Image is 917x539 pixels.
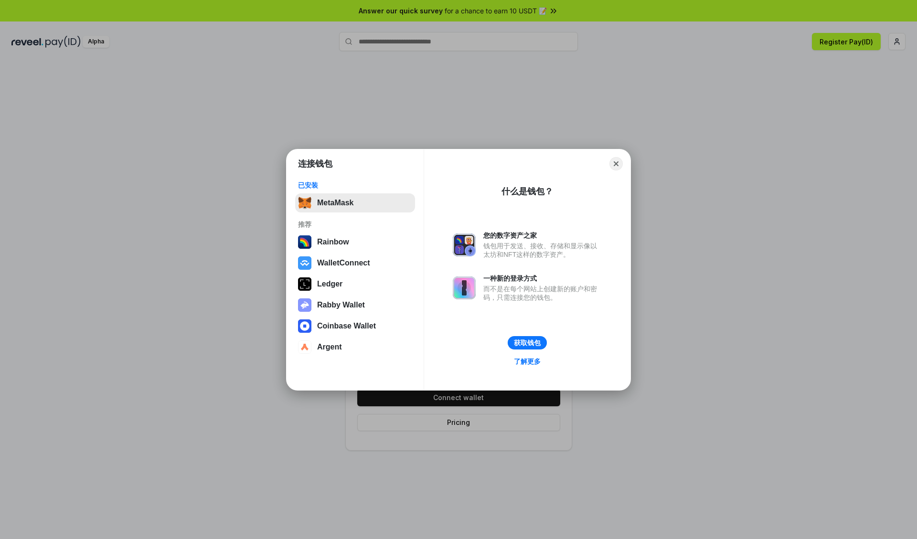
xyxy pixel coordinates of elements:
[317,301,365,309] div: Rabby Wallet
[317,199,353,207] div: MetaMask
[298,298,311,312] img: svg+xml,%3Csvg%20xmlns%3D%22http%3A%2F%2Fwww.w3.org%2F2000%2Fsvg%22%20fill%3D%22none%22%20viewBox...
[295,317,415,336] button: Coinbase Wallet
[453,276,476,299] img: svg+xml,%3Csvg%20xmlns%3D%22http%3A%2F%2Fwww.w3.org%2F2000%2Fsvg%22%20fill%3D%22none%22%20viewBox...
[298,319,311,333] img: svg+xml,%3Csvg%20width%3D%2228%22%20height%3D%2228%22%20viewBox%3D%220%200%2028%2028%22%20fill%3D...
[514,357,541,366] div: 了解更多
[508,355,546,368] a: 了解更多
[298,235,311,249] img: svg+xml,%3Csvg%20width%3D%22120%22%20height%3D%22120%22%20viewBox%3D%220%200%20120%20120%22%20fil...
[295,233,415,252] button: Rainbow
[317,322,376,330] div: Coinbase Wallet
[501,186,553,197] div: 什么是钱包？
[317,343,342,351] div: Argent
[298,256,311,270] img: svg+xml,%3Csvg%20width%3D%2228%22%20height%3D%2228%22%20viewBox%3D%220%200%2028%2028%22%20fill%3D...
[508,336,547,349] button: 获取钱包
[483,285,602,302] div: 而不是在每个网站上创建新的账户和密码，只需连接您的钱包。
[609,157,623,170] button: Close
[483,242,602,259] div: 钱包用于发送、接收、存储和显示像以太坊和NFT这样的数字资产。
[298,340,311,354] img: svg+xml,%3Csvg%20width%3D%2228%22%20height%3D%2228%22%20viewBox%3D%220%200%2028%2028%22%20fill%3D...
[298,220,412,229] div: 推荐
[298,181,412,190] div: 已安装
[295,275,415,294] button: Ledger
[295,193,415,212] button: MetaMask
[514,338,541,347] div: 获取钱包
[453,233,476,256] img: svg+xml,%3Csvg%20xmlns%3D%22http%3A%2F%2Fwww.w3.org%2F2000%2Fsvg%22%20fill%3D%22none%22%20viewBox...
[298,196,311,210] img: svg+xml,%3Csvg%20fill%3D%22none%22%20height%3D%2233%22%20viewBox%3D%220%200%2035%2033%22%20width%...
[483,274,602,283] div: 一种新的登录方式
[317,238,349,246] div: Rainbow
[295,296,415,315] button: Rabby Wallet
[298,277,311,291] img: svg+xml,%3Csvg%20xmlns%3D%22http%3A%2F%2Fwww.w3.org%2F2000%2Fsvg%22%20width%3D%2228%22%20height%3...
[295,338,415,357] button: Argent
[317,280,342,288] div: Ledger
[483,231,602,240] div: 您的数字资产之家
[317,259,370,267] div: WalletConnect
[298,158,332,169] h1: 连接钱包
[295,254,415,273] button: WalletConnect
